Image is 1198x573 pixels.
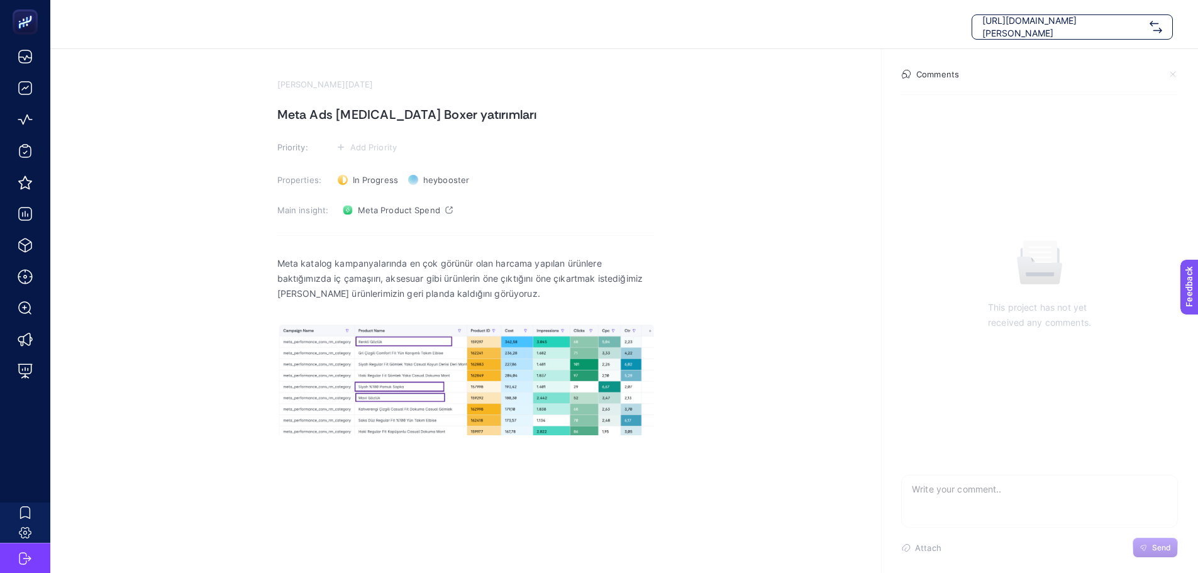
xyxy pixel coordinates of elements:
[277,256,655,301] p: Meta katalog kampanyalarında en çok görünür olan harcama yapılan ürünlere baktığımızda iç çamaşıı...
[915,543,941,553] span: Attach
[333,140,401,155] button: Add Priority
[1152,543,1171,553] span: Send
[358,205,440,215] span: Meta Product Spend
[277,175,330,185] h3: Properties:
[277,142,330,152] h3: Priority:
[277,79,373,89] time: [PERSON_NAME][DATE]
[350,142,397,152] span: Add Priority
[982,14,1145,40] span: [URL][DOMAIN_NAME][PERSON_NAME]
[916,69,959,79] h4: Comments
[423,175,469,185] span: heybooster
[277,324,655,435] img: 1755678710823-image.png
[277,248,655,499] div: Rich Text Editor. Editing area: main
[353,175,398,185] span: In Progress
[8,4,48,14] span: Feedback
[988,300,1091,330] p: This project has not yet received any comments.
[1150,21,1162,33] img: svg%3e
[338,200,458,220] a: Meta Product Spend
[1133,538,1178,558] button: Send
[277,205,330,215] h3: Main insight:
[277,104,655,125] h1: Meta Ads [MEDICAL_DATA] Boxer yatırımları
